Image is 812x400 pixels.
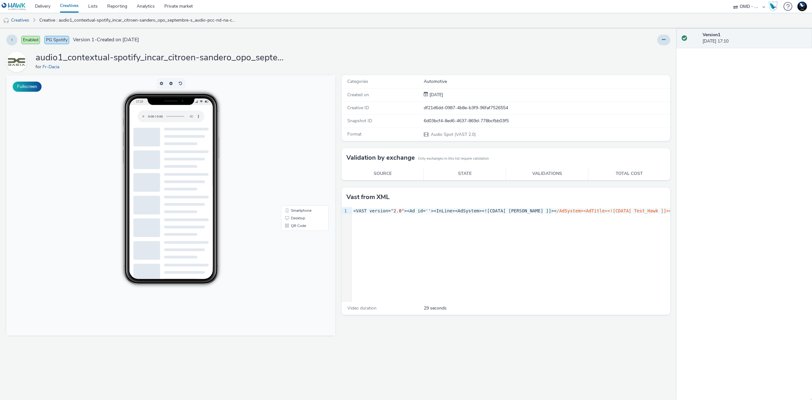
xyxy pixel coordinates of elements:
th: Source [342,167,424,180]
strong: Version 1 [703,32,720,38]
span: Created on [347,92,369,98]
th: Validations [506,167,588,180]
img: Fr-Dacia [7,53,26,71]
img: audio [3,17,10,24]
span: "2.0" [391,208,404,213]
th: State [424,167,506,180]
span: Format [347,131,362,137]
a: Fr-Dacia [43,64,62,70]
a: Hawk Academy [768,1,780,11]
img: undefined Logo [2,3,26,10]
span: Video duration [347,305,377,311]
img: Hawk Academy [768,1,778,11]
div: Creation 29 August 2025, 17:10 [428,92,443,98]
small: Only exchanges in this list require validation [418,156,489,161]
div: df21d6dd-0987-4b8e-b3f9-96faf7526554 [424,105,670,111]
h3: Validation by exchange [346,153,415,163]
span: /AdSystem><AdTitle><![CDATA[ Test_Hawk ]]></ [557,208,674,213]
span: Creative ID [347,105,369,111]
div: Automotive [424,78,670,85]
a: Creative : audio1_contextual-spotify_incar_citroen-sandero_opo_septembre-s_audio-pcc-nd-na-cpm-30... [36,13,239,28]
span: '' [426,208,431,213]
span: Smartphone [285,133,305,137]
div: 6d03bcf4-8ed6-4637-869d-778bcfbb03f5 [424,118,670,124]
span: PG Spotify [44,36,69,44]
span: Audio Spot (VAST 2.0) [430,131,476,137]
span: QR Code [285,149,300,152]
div: 1 [342,208,348,214]
img: Support Hawk [797,2,807,11]
li: QR Code [276,147,321,154]
button: Fullscreen [13,82,42,92]
span: [DATE] [428,92,443,98]
span: for [36,64,43,70]
span: Categories [347,78,368,84]
span: 29 seconds [424,305,447,311]
li: Smartphone [276,131,321,139]
span: 17:10 [129,24,136,28]
span: Snapshot ID [347,118,372,124]
span: Version 1 - Created on [DATE] [73,36,139,43]
a: Fr-Dacia [6,59,29,65]
span: Enabled [21,36,40,44]
span: Desktop [285,141,299,145]
th: Total cost [588,167,670,180]
h1: audio1_contextual-spotify_incar_citroen-sandero_opo_septembre-s_audio-pcc-nd-na-cpm-30_no_skip [36,52,289,64]
li: Desktop [276,139,321,147]
div: [DATE] 17:10 [703,32,807,45]
h3: Vast from XML [346,192,390,202]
